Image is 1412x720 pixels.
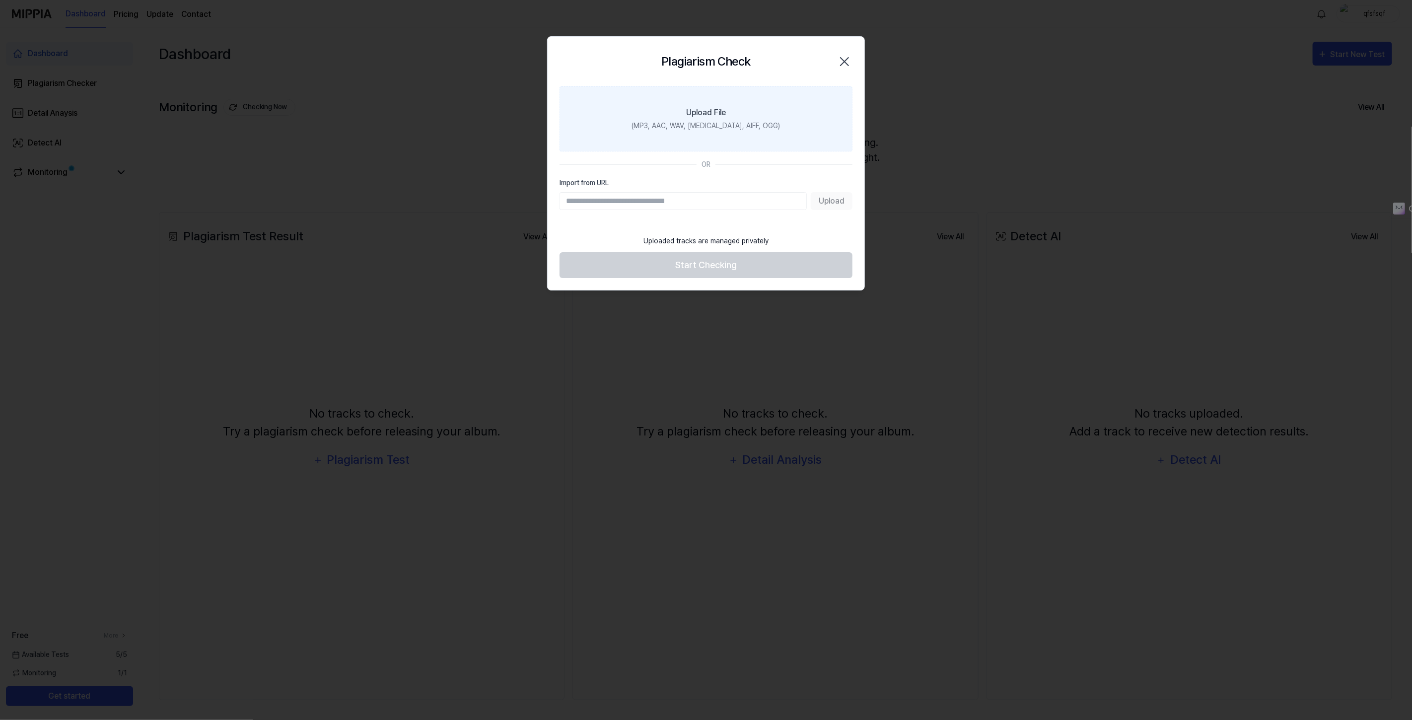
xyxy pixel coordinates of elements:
div: (MP3, AAC, WAV, [MEDICAL_DATA], AIFF, OGG) [632,121,780,131]
div: OR [702,159,710,170]
label: Import from URL [560,178,852,188]
div: Uploaded tracks are managed privately [637,230,775,252]
div: Upload File [686,107,726,119]
h2: Plagiarism Check [661,53,750,71]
